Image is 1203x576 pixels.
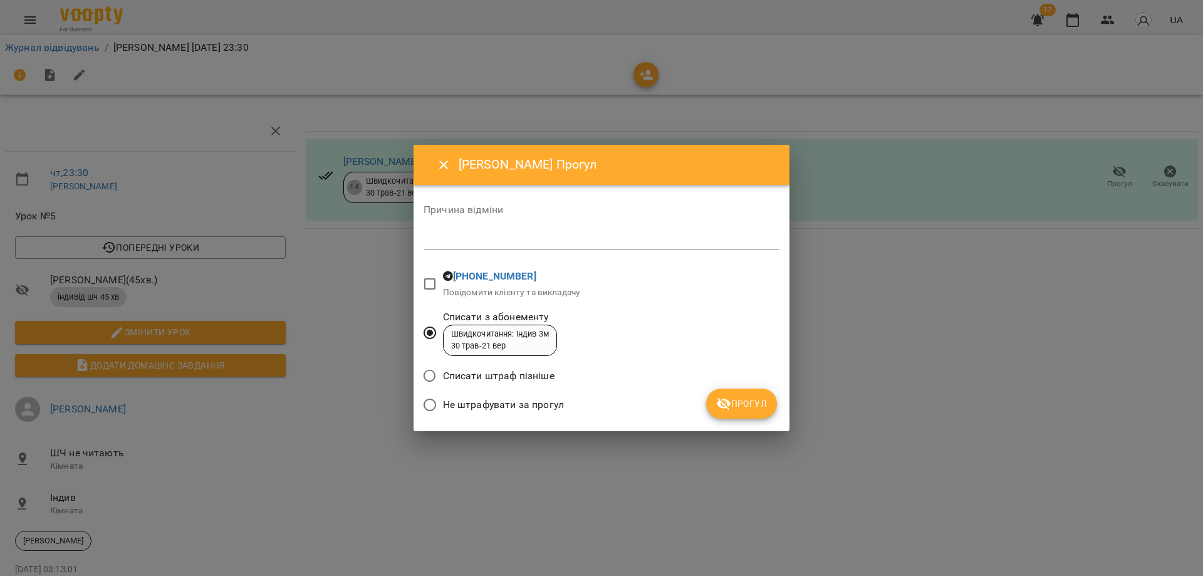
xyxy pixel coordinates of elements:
div: Швидкочитання: Індив 3м 30 трав - 21 вер [451,328,549,352]
span: Не штрафувати за прогул [443,397,564,412]
span: Списати з абонементу [443,310,557,325]
p: Повідомити клієнту та викладачу [443,286,581,299]
span: Прогул [716,396,767,411]
span: Списати штраф пізніше [443,369,555,384]
button: Прогул [706,389,777,419]
label: Причина відміни [424,205,779,215]
h6: [PERSON_NAME] Прогул [459,155,774,174]
a: [PHONE_NUMBER] [453,270,536,282]
button: Close [429,150,459,180]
